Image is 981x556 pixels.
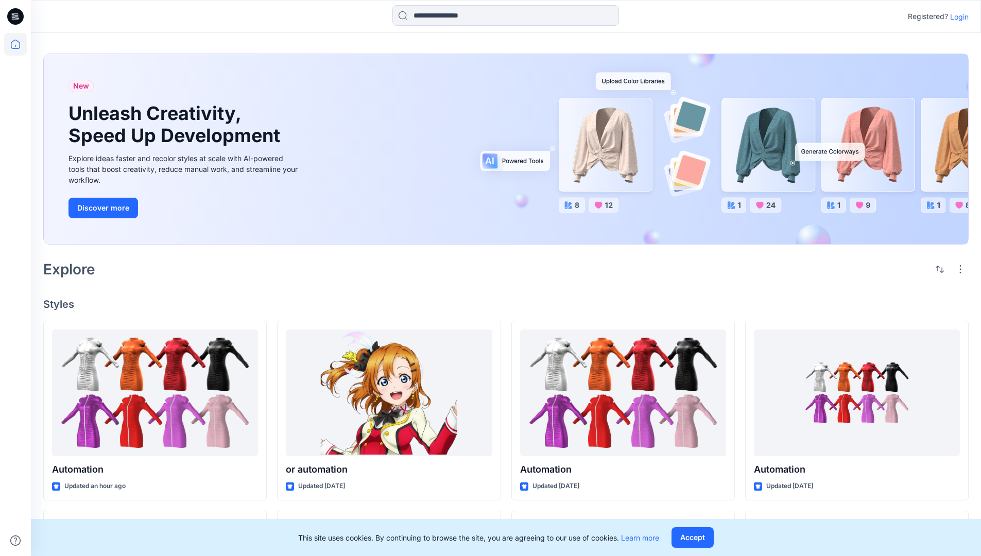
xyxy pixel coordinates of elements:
[672,527,714,548] button: Accept
[64,481,126,492] p: Updated an hour ago
[908,10,948,23] p: Registered?
[43,298,969,310] h4: Styles
[298,481,345,492] p: Updated [DATE]
[43,261,95,277] h2: Explore
[520,329,726,457] a: Automation
[532,481,579,492] p: Updated [DATE]
[52,462,258,477] p: Automation
[621,533,659,542] a: Learn more
[286,329,492,457] a: or automation
[68,102,285,147] h1: Unleash Creativity, Speed Up Development
[766,481,813,492] p: Updated [DATE]
[68,198,300,218] a: Discover more
[286,462,492,477] p: or automation
[73,80,89,92] span: New
[298,532,659,543] p: This site uses cookies. By continuing to browse the site, you are agreeing to our use of cookies.
[950,11,969,22] p: Login
[68,153,300,185] div: Explore ideas faster and recolor styles at scale with AI-powered tools that boost creativity, red...
[520,462,726,477] p: Automation
[68,198,138,218] button: Discover more
[754,329,960,457] a: Automation
[52,329,258,457] a: Automation
[754,462,960,477] p: Automation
